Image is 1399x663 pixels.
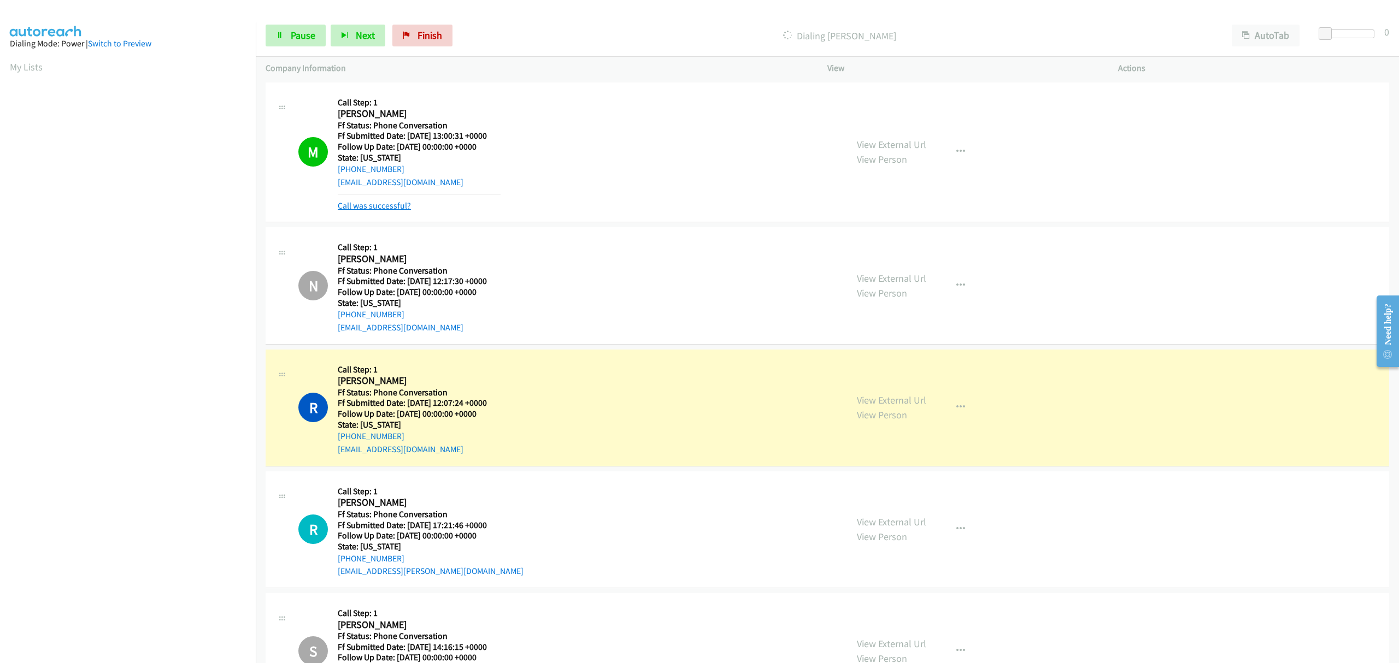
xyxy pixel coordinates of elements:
h5: Ff Status: Phone Conversation [338,631,501,642]
h2: [PERSON_NAME] [338,496,501,509]
h5: Ff Submitted Date: [DATE] 13:00:31 +0000 [338,131,501,141]
div: The call is yet to be attempted [298,514,328,544]
a: [PHONE_NUMBER] [338,164,404,174]
a: View Person [857,287,907,299]
a: View External Url [857,637,926,650]
div: 0 [1384,25,1389,39]
p: Actions [1118,62,1389,75]
h5: Follow Up Date: [DATE] 00:00:00 +0000 [338,287,501,298]
a: Call was successful? [338,200,411,211]
h2: [PERSON_NAME] [338,253,501,265]
a: View Person [857,530,907,543]
h5: Call Step: 1 [338,364,501,375]
a: Switch to Preview [88,38,151,49]
h2: [PERSON_NAME] [338,619,501,631]
a: [EMAIL_ADDRESS][DOMAIN_NAME] [338,322,463,333]
a: View Person [857,409,907,421]
h5: Follow Up Date: [DATE] 00:00:00 +0000 [338,652,501,663]
h5: Call Step: 1 [338,608,501,619]
h5: Ff Status: Phone Conversation [338,120,501,131]
h1: R [298,514,328,544]
a: Pause [266,25,326,46]
a: View External Url [857,394,926,406]
h5: Follow Up Date: [DATE] 00:00:00 +0000 [338,409,501,419]
h5: Ff Submitted Date: [DATE] 12:17:30 +0000 [338,276,501,287]
a: [EMAIL_ADDRESS][DOMAIN_NAME] [338,444,463,454]
h1: M [298,137,328,167]
h1: N [298,271,328,300]
a: [EMAIL_ADDRESS][PERSON_NAME][DOMAIN_NAME] [338,566,524,576]
h1: R [298,393,328,422]
a: View External Url [857,138,926,151]
a: View External Url [857,516,926,528]
h5: Ff Submitted Date: [DATE] 12:07:24 +0000 [338,398,501,409]
span: Finish [418,29,442,42]
a: View External Url [857,272,926,285]
h5: State: [US_STATE] [338,419,501,430]
iframe: Resource Center [1368,288,1399,375]
h5: Call Step: 1 [338,97,501,108]
p: Dialing [PERSON_NAME] [467,28,1212,43]
a: [EMAIL_ADDRESS][DOMAIN_NAME] [338,177,463,187]
a: My Lists [10,61,43,73]
h5: Ff Status: Phone Conversation [338,509,524,520]
h5: Follow Up Date: [DATE] 00:00:00 +0000 [338,141,501,152]
h5: Ff Submitted Date: [DATE] 17:21:46 +0000 [338,520,524,531]
div: Dialing Mode: Power | [10,37,246,50]
p: Company Information [266,62,808,75]
p: View [827,62,1098,75]
a: Finish [392,25,452,46]
button: AutoTab [1232,25,1300,46]
h5: State: [US_STATE] [338,152,501,163]
span: Pause [291,29,315,42]
h2: [PERSON_NAME] [338,375,501,387]
h5: Ff Status: Phone Conversation [338,387,501,398]
a: [PHONE_NUMBER] [338,553,404,564]
a: [PHONE_NUMBER] [338,431,404,441]
h5: Call Step: 1 [338,242,501,253]
span: Next [356,29,375,42]
iframe: Dialpad [10,84,256,603]
h5: State: [US_STATE] [338,298,501,309]
button: Next [331,25,385,46]
h5: Ff Submitted Date: [DATE] 14:16:15 +0000 [338,642,501,653]
h5: Ff Status: Phone Conversation [338,265,501,276]
h2: [PERSON_NAME] [338,108,501,120]
h5: Follow Up Date: [DATE] 00:00:00 +0000 [338,530,524,541]
a: View Person [857,153,907,165]
a: [PHONE_NUMBER] [338,309,404,319]
div: Delay between calls (in seconds) [1324,29,1374,38]
h5: Call Step: 1 [338,486,524,497]
h5: State: [US_STATE] [338,541,524,552]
